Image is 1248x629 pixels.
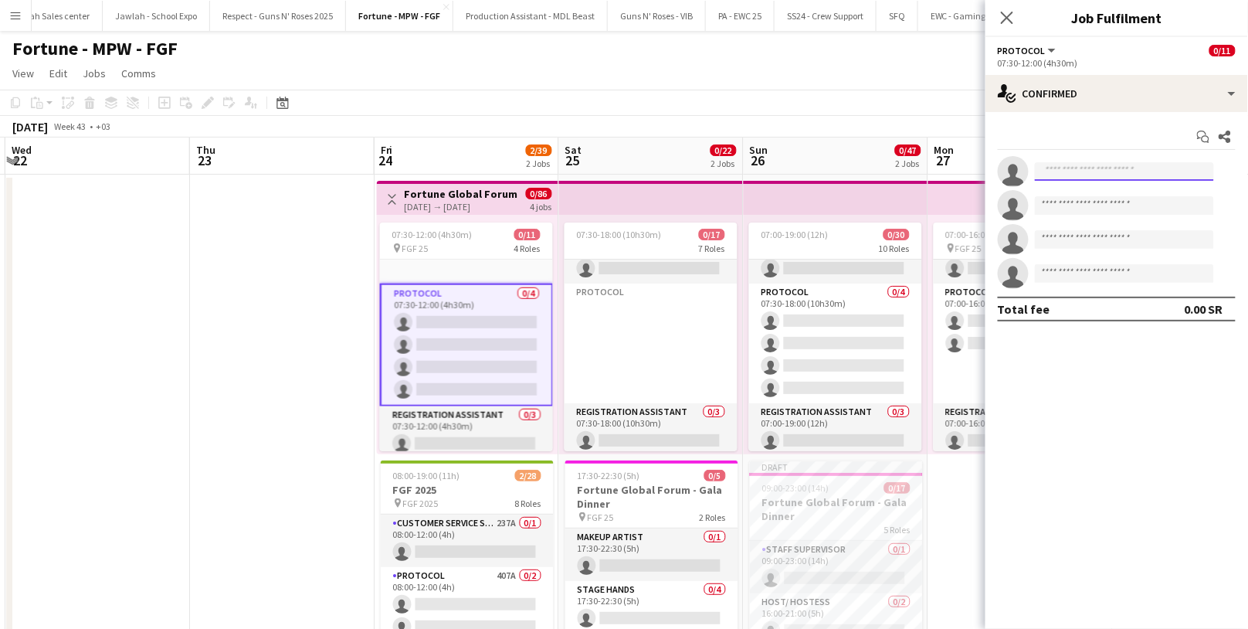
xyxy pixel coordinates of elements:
h3: Job Fulfilment [985,8,1248,28]
h3: Fortune Global Forum 2025 [405,187,520,201]
app-job-card: 07:30-12:00 (4h30m)0/11 FGF 254 RolesProtocol0/407:30-12:00 (4h30m) Registration Assistant0/307:3... [380,223,553,451]
span: FGF 25 [588,512,614,523]
div: 2 Jobs [527,158,551,169]
span: 0/11 [514,229,541,240]
app-card-role: Registration Assistant0/307:30-18:00 (10h30m) [565,403,738,501]
button: Guns N' Roses - VIB [608,1,706,31]
span: FGF 25 [402,243,429,254]
span: 08:00-19:00 (11h) [393,470,460,481]
span: 0/11 [1209,45,1236,56]
h3: FGF 2025 [381,483,554,497]
span: Thu [196,143,215,157]
span: 7 Roles [699,243,725,254]
button: Production Assistant - MDL Beast [453,1,608,31]
span: View [12,66,34,80]
button: SFQ [877,1,918,31]
span: 22 [9,151,32,169]
span: 10 Roles [879,243,910,254]
span: 07:30-18:00 (10h30m) [577,229,662,240]
span: 4 Roles [514,243,541,254]
h3: Fortune Global Forum - Gala Dinner [750,495,923,523]
span: 24 [378,151,393,169]
app-job-card: 07:30-18:00 (10h30m)0/177 Roles ProtocolRegistration Assistant0/307:30-18:00 (10h30m) [565,223,738,451]
span: 0/86 [526,188,552,199]
div: Draft [750,461,923,473]
span: Wed [12,143,32,157]
span: Mon [934,143,955,157]
span: 2/28 [515,470,541,481]
app-card-role: Customer Service Staff237A0/108:00-12:00 (4h) [381,515,554,567]
span: Protocol [998,45,1046,56]
button: Protocol [998,45,1058,56]
span: 27 [932,151,955,169]
app-card-role: Makeup Artist0/117:30-22:30 (5h) [565,529,738,581]
a: View [6,63,40,83]
span: 0/17 [884,482,911,494]
span: 0/30 [883,229,910,240]
div: Confirmed [985,75,1248,112]
span: Week 43 [51,121,90,132]
span: FGF 25 [956,243,982,254]
span: 8 Roles [515,498,541,509]
app-card-role: Protocol0/207:00-16:00 (9h) [934,284,1107,403]
app-card-role: Registration Assistant0/307:30-12:00 (4h30m) [380,406,553,504]
a: Comms [115,63,162,83]
app-card-role-placeholder: Protocol [565,284,738,403]
div: 0.00 SR [1185,301,1223,317]
div: 2 Jobs [711,158,736,169]
span: Fri [381,143,393,157]
span: 0/47 [895,144,921,156]
span: Edit [49,66,67,80]
div: [DATE] → [DATE] [405,201,520,212]
span: 5 Roles [884,524,911,535]
span: Jobs [83,66,106,80]
span: 2/39 [526,144,552,156]
span: Sat [565,143,582,157]
span: 2 Roles [700,512,726,523]
app-job-card: 07:00-19:00 (12h)0/3010 Roles Protocol0/407:30-18:00 (10h30m) Registration Assistant0/307:00-19:0... [749,223,922,451]
div: +03 [96,121,110,132]
h1: Fortune - MPW - FGF [12,37,178,60]
button: Respect - Guns N' Roses 2025 [210,1,346,31]
span: Comms [121,66,156,80]
app-card-role: Registration Assistant0/307:00-16:00 (9h) [934,403,1107,501]
app-card-role: Registration Assistant0/307:00-19:00 (12h) [749,403,922,501]
span: 17:30-22:30 (5h) [578,470,640,481]
span: 09:00-23:00 (14h) [762,482,829,494]
span: 0/5 [704,470,726,481]
span: 07:00-19:00 (12h) [761,229,829,240]
button: SS24 - Crew Support [775,1,877,31]
div: 2 Jobs [896,158,921,169]
a: Edit [43,63,73,83]
span: FGF 2025 [403,498,439,509]
div: 07:30-12:00 (4h30m) [998,57,1236,69]
app-card-role: Staff Supervisor0/109:00-23:00 (14h) [750,541,923,593]
span: 07:00-16:00 (9h) [946,229,1009,240]
h3: Fortune Global Forum - Gala Dinner [565,483,738,511]
button: Jawlah - School Expo [103,1,210,31]
button: Fortune - MPW - FGF [346,1,453,31]
div: 4 jobs [531,199,552,212]
button: PA - EWC 25 [706,1,775,31]
a: Jobs [76,63,112,83]
app-card-role: Protocol0/407:30-12:00 (4h30m) [380,284,553,406]
span: 23 [194,151,215,169]
div: Total fee [998,301,1050,317]
span: 0/17 [699,229,725,240]
span: Sun [750,143,768,157]
span: 25 [563,151,582,169]
app-card-role: Protocol0/407:30-18:00 (10h30m) [749,284,922,403]
span: 26 [748,151,768,169]
button: EWC - Gaming [918,1,999,31]
span: 07:30-12:00 (4h30m) [392,229,473,240]
span: 0/22 [710,144,737,156]
app-job-card: 07:00-16:00 (9h)0/28 FGF 259 Roles Protocol0/207:00-16:00 (9h) Registration Assistant0/307:00-16:... [934,223,1107,451]
div: [DATE] [12,119,48,134]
